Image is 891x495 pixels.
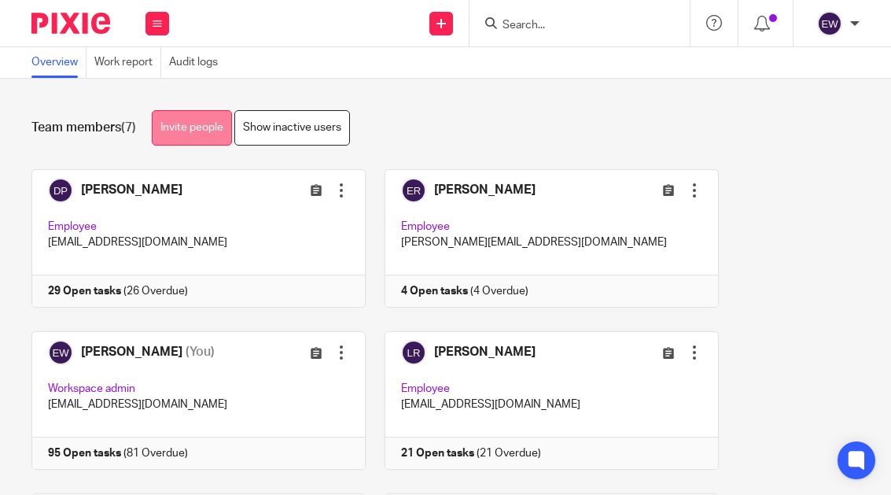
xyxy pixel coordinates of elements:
a: Work report [94,47,161,78]
input: Search [501,19,642,33]
img: svg%3E [817,11,842,36]
span: (7) [121,121,136,134]
a: Overview [31,47,87,78]
a: Audit logs [169,47,226,78]
h1: Team members [31,120,136,136]
a: Invite people [152,110,232,146]
a: Show inactive users [234,110,350,146]
img: Pixie [31,13,110,34]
